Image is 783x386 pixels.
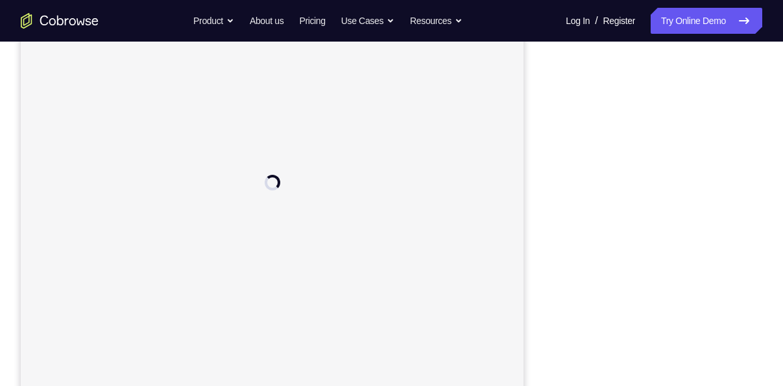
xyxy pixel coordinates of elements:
a: Go to the home page [21,13,99,29]
a: Try Online Demo [651,8,762,34]
a: Pricing [299,8,325,34]
a: Log In [566,8,590,34]
span: / [595,13,597,29]
a: Register [603,8,635,34]
button: Resources [410,8,463,34]
button: Use Cases [341,8,394,34]
button: Product [193,8,234,34]
a: About us [250,8,283,34]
